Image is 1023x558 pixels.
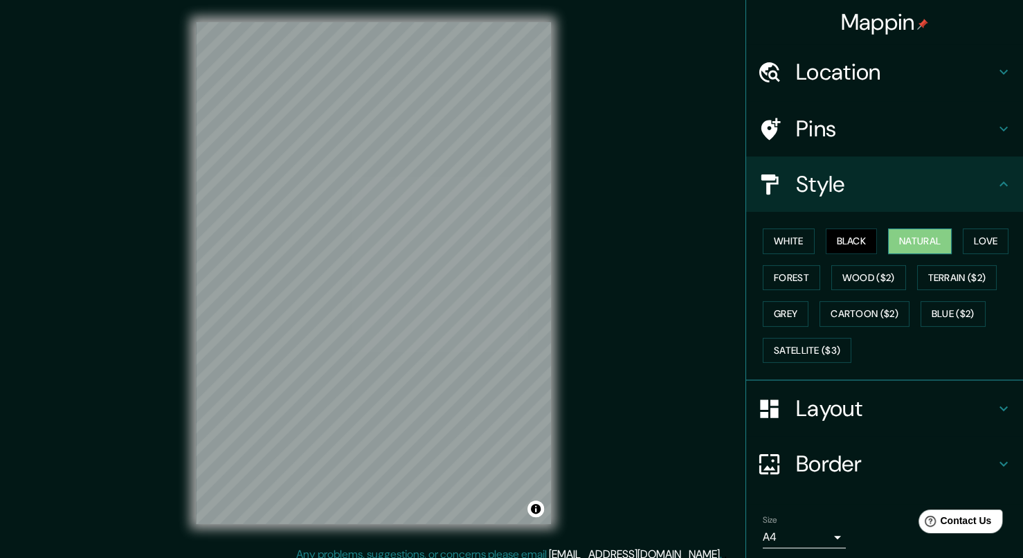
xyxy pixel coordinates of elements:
button: Natural [888,228,952,254]
h4: Style [796,170,995,198]
button: Toggle attribution [527,501,544,517]
div: Pins [746,101,1023,156]
button: Love [963,228,1008,254]
h4: Border [796,450,995,478]
img: pin-icon.png [917,19,928,30]
div: Layout [746,381,1023,436]
h4: Layout [796,395,995,422]
div: Border [746,436,1023,492]
div: Style [746,156,1023,212]
button: Terrain ($2) [917,265,997,291]
button: Grey [763,301,808,327]
div: A4 [763,526,846,548]
button: White [763,228,815,254]
button: Cartoon ($2) [820,301,909,327]
iframe: Help widget launcher [900,504,1008,543]
canvas: Map [196,22,551,524]
button: Wood ($2) [831,265,906,291]
button: Blue ($2) [921,301,986,327]
h4: Pins [796,115,995,143]
h4: Mappin [841,8,929,36]
button: Satellite ($3) [763,338,851,363]
div: Location [746,44,1023,100]
button: Black [826,228,878,254]
button: Forest [763,265,820,291]
label: Size [763,514,777,526]
h4: Location [796,58,995,86]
